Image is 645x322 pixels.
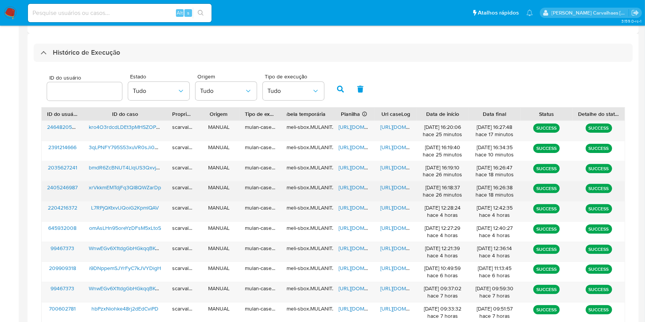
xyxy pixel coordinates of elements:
[621,18,641,24] span: 3.159.0-rc-1
[28,8,212,18] input: Pesquise usuários ou casos...
[631,9,639,17] a: Sair
[177,9,183,16] span: Alt
[478,9,519,17] span: Atalhos rápidos
[526,10,533,16] a: Notificações
[187,9,189,16] span: s
[552,9,629,16] p: sara.carvalhaes@mercadopago.com.br
[193,8,208,18] button: search-icon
